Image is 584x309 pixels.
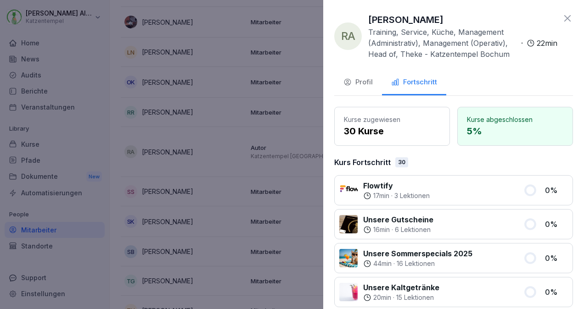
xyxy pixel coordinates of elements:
[363,214,433,225] p: Unsere Gutscheine
[395,157,408,167] div: 30
[373,191,389,200] p: 17 min
[334,71,382,95] button: Profil
[545,287,568,298] p: 0 %
[397,259,435,268] p: 16 Lektionen
[545,219,568,230] p: 0 %
[344,115,440,124] p: Kurse zugewiesen
[382,71,446,95] button: Fortschritt
[334,157,391,168] p: Kurs Fortschritt
[467,124,563,138] p: 5 %
[363,282,439,293] p: Unsere Kaltgetränke
[363,191,430,200] div: ·
[373,293,391,302] p: 20 min
[368,27,557,60] div: ·
[343,77,373,88] div: Profil
[368,13,444,27] p: [PERSON_NAME]
[396,293,434,302] p: 15 Lektionen
[373,225,390,234] p: 16 min
[363,180,430,191] p: Flowtify
[363,225,433,234] div: ·
[368,27,517,60] p: Training, Service, Küche, Management (Administrativ), Management (Operativ), Head of, Theke - Kat...
[344,124,440,138] p: 30 Kurse
[363,293,439,302] div: ·
[467,115,563,124] p: Kurse abgeschlossen
[334,22,362,50] div: RA
[545,253,568,264] p: 0 %
[363,259,472,268] div: ·
[373,259,392,268] p: 44 min
[545,185,568,196] p: 0 %
[395,225,431,234] p: 6 Lektionen
[537,38,557,49] p: 22 min
[391,77,437,88] div: Fortschritt
[363,248,472,259] p: Unsere Sommerspecials 2025
[394,191,430,200] p: 3 Lektionen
